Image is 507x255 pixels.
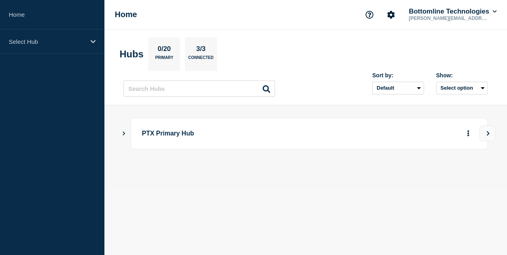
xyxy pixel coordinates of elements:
[436,72,488,78] div: Show:
[383,6,399,23] button: Account settings
[463,126,474,141] button: More actions
[372,82,424,94] select: Sort by
[155,55,173,64] p: Primary
[361,6,378,23] button: Support
[142,126,430,141] p: PTX Primary Hub
[407,16,490,21] p: [PERSON_NAME][EMAIL_ADDRESS][PERSON_NAME][DOMAIN_NAME]
[124,80,275,97] input: Search Hubs
[120,49,143,60] h2: Hubs
[188,55,213,64] p: Connected
[155,45,174,55] p: 0/20
[436,82,488,94] button: Select option
[407,8,498,16] button: Bottomline Technologies
[122,131,126,137] button: Show Connected Hubs
[193,45,209,55] p: 3/3
[479,126,495,141] button: View
[115,10,137,19] h1: Home
[372,72,424,78] div: Sort by:
[9,38,85,45] p: Select Hub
